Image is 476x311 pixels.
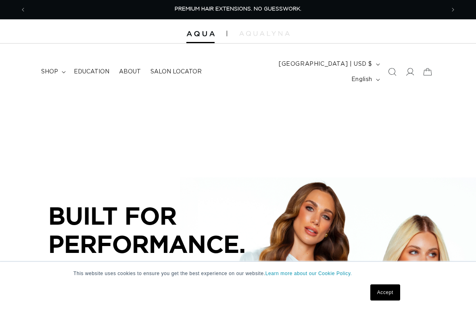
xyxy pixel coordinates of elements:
[383,63,401,81] summary: Search
[370,284,400,301] a: Accept
[186,31,215,37] img: Aqua Hair Extensions
[444,2,462,17] button: Next announcement
[119,68,141,75] span: About
[239,31,290,36] img: aqualyna.com
[150,68,202,75] span: Salon Locator
[279,60,372,69] span: [GEOGRAPHIC_DATA] | USD $
[175,6,301,12] span: PREMIUM HAIR EXTENSIONS. NO GUESSWORK.
[14,2,32,17] button: Previous announcement
[36,63,69,80] summary: shop
[114,63,146,80] a: About
[69,63,114,80] a: Education
[73,270,403,277] p: This website uses cookies to ensure you get the best experience on our website.
[74,68,109,75] span: Education
[347,72,383,87] button: English
[351,75,372,84] span: English
[265,271,352,276] a: Learn more about our Cookie Policy.
[274,56,383,72] button: [GEOGRAPHIC_DATA] | USD $
[41,68,58,75] span: shop
[146,63,207,80] a: Salon Locator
